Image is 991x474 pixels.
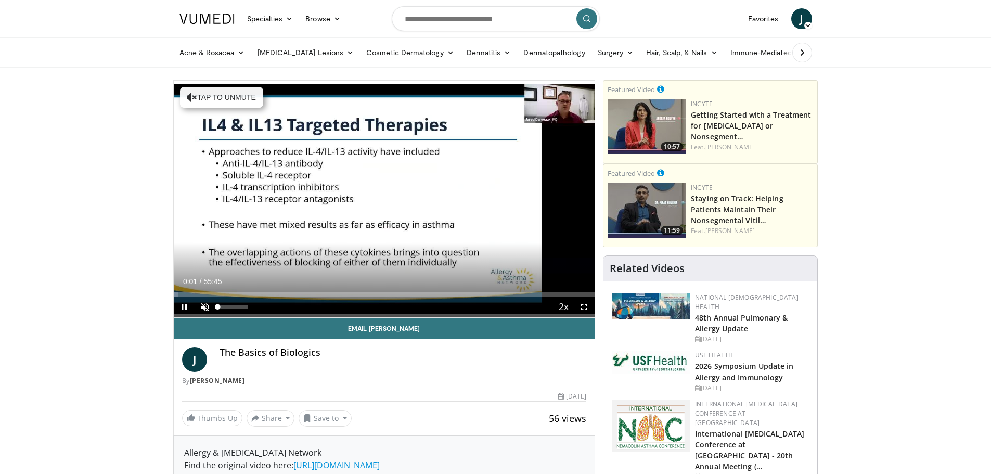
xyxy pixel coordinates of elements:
div: [DATE] [695,383,809,393]
a: Surgery [591,42,640,63]
a: Incyte [691,99,713,108]
div: Feat. [691,143,813,152]
a: 48th Annual Pulmonary & Allergy Update [695,313,788,334]
a: J [182,347,207,372]
button: Pause [174,297,195,317]
a: National [DEMOGRAPHIC_DATA] Health [695,293,799,311]
a: 11:59 [608,183,686,238]
video-js: Video Player [174,81,595,318]
img: VuMedi Logo [179,14,235,24]
span: 0:01 [183,277,197,286]
div: [DATE] [695,335,809,344]
img: b90f5d12-84c1-472e-b843-5cad6c7ef911.jpg.150x105_q85_autocrop_double_scale_upscale_version-0.2.jpg [612,293,690,319]
a: Thumbs Up [182,410,242,426]
a: J [791,8,812,29]
div: Feat. [691,226,813,236]
img: e02a99de-beb8-4d69-a8cb-018b1ffb8f0c.png.150x105_q85_crop-smart_upscale.jpg [608,99,686,154]
a: Specialties [241,8,300,29]
a: Dermatitis [460,42,518,63]
div: Progress Bar [174,292,595,297]
img: 6ba8804a-8538-4002-95e7-a8f8012d4a11.png.150x105_q85_autocrop_double_scale_upscale_version-0.2.jpg [612,351,690,374]
small: Featured Video [608,85,655,94]
a: Immune-Mediated [724,42,808,63]
a: Dermatopathology [517,42,591,63]
a: 10:57 [608,99,686,154]
button: Tap to unmute [180,87,263,108]
div: Volume Level [218,305,248,309]
a: Hair, Scalp, & Nails [640,42,724,63]
button: Share [247,410,295,427]
a: Browse [299,8,347,29]
span: 11:59 [661,226,683,235]
button: Unmute [195,297,215,317]
span: 56 views [549,412,586,425]
div: [DATE] [558,392,586,401]
a: International [MEDICAL_DATA] Conference at [GEOGRAPHIC_DATA] [695,400,797,427]
span: 10:57 [661,142,683,151]
a: 2026 Symposium Update in Allergy and Immunology [695,361,793,382]
a: Acne & Rosacea [173,42,251,63]
a: USF Health [695,351,733,360]
a: Getting Started with a Treatment for [MEDICAL_DATA] or Nonsegment… [691,110,811,142]
a: Email [PERSON_NAME] [174,318,595,339]
small: Featured Video [608,169,655,178]
span: 55:45 [203,277,222,286]
a: Staying on Track: Helping Patients Maintain Their Nonsegmental Vitil… [691,194,783,225]
a: International [MEDICAL_DATA] Conference at [GEOGRAPHIC_DATA] - 20th Annual Meeting (… [695,429,804,471]
img: fe0751a3-754b-4fa7-bfe3-852521745b57.png.150x105_q85_crop-smart_upscale.jpg [608,183,686,238]
a: [PERSON_NAME] [190,376,245,385]
a: [PERSON_NAME] [705,143,755,151]
div: Allergy & [MEDICAL_DATA] Network Find the original video here: [184,446,585,471]
span: / [200,277,202,286]
a: [URL][DOMAIN_NAME] [293,459,380,471]
a: Cosmetic Dermatology [360,42,460,63]
button: Fullscreen [574,297,595,317]
img: 9485e4e4-7c5e-4f02-b036-ba13241ea18b.png.150x105_q85_autocrop_double_scale_upscale_version-0.2.png [612,400,690,452]
div: By [182,376,587,386]
a: Favorites [742,8,785,29]
a: [MEDICAL_DATA] Lesions [251,42,361,63]
input: Search topics, interventions [392,6,600,31]
h4: The Basics of Biologics [220,347,587,358]
h4: Related Videos [610,262,685,275]
a: [PERSON_NAME] [705,226,755,235]
button: Save to [299,410,352,427]
button: Playback Rate [553,297,574,317]
a: Incyte [691,183,713,192]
